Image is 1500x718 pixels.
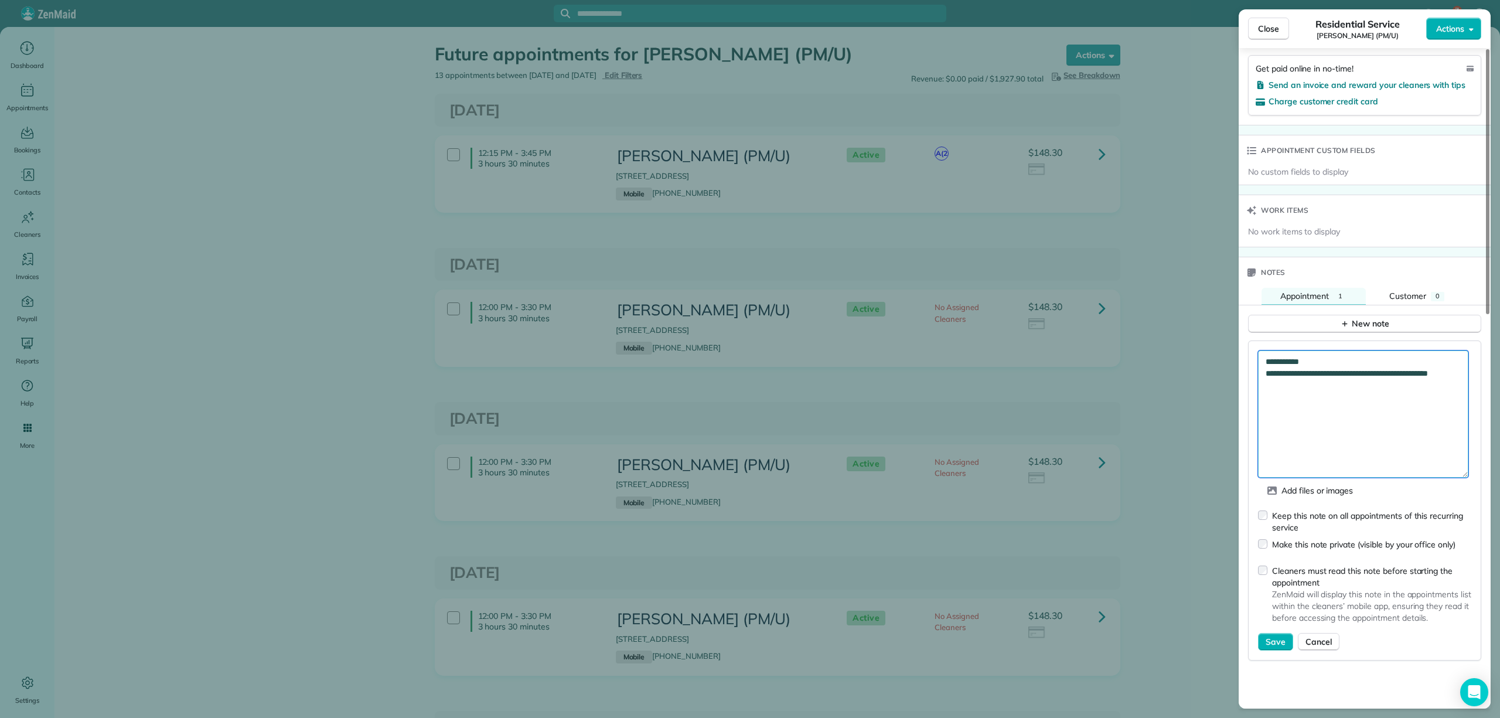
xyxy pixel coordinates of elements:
span: Appointment [1280,291,1329,301]
span: Save [1266,636,1286,648]
span: Get paid online in no-time! [1256,63,1354,74]
span: Actions [1436,23,1464,35]
span: Work items [1261,205,1308,216]
span: Cancel [1305,636,1332,648]
span: Notes [1261,267,1286,278]
button: Save [1258,633,1293,651]
span: Close [1258,23,1279,35]
button: New note [1248,315,1481,333]
span: Appointment custom fields [1261,145,1376,156]
span: Send an invoice and reward your cleaners with tips [1269,80,1465,90]
button: Cancel [1298,633,1339,651]
span: No work items to display [1248,226,1340,237]
span: No custom fields to display [1248,166,1348,178]
label: Cleaners must read this note before starting the appointment [1272,565,1471,588]
span: Add files or images [1281,485,1353,496]
span: Charge customer credit card [1269,96,1378,107]
span: Residential Service [1315,17,1399,31]
button: Close [1248,18,1289,40]
span: ZenMaid will display this note in the appointments list within the cleaners’ mobile app, ensuring... [1272,588,1471,624]
div: Open Intercom Messenger [1460,678,1488,706]
span: Customer [1389,291,1426,301]
span: 0 [1436,292,1440,300]
span: [PERSON_NAME] (PM/U) [1317,31,1398,40]
button: Add files or images [1258,482,1362,499]
div: New note [1340,318,1389,330]
label: Make this note private (visible by your office only) [1272,539,1455,550]
label: Keep this note on all appointments of this recurring service [1272,510,1471,533]
span: 1 [1338,292,1342,300]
